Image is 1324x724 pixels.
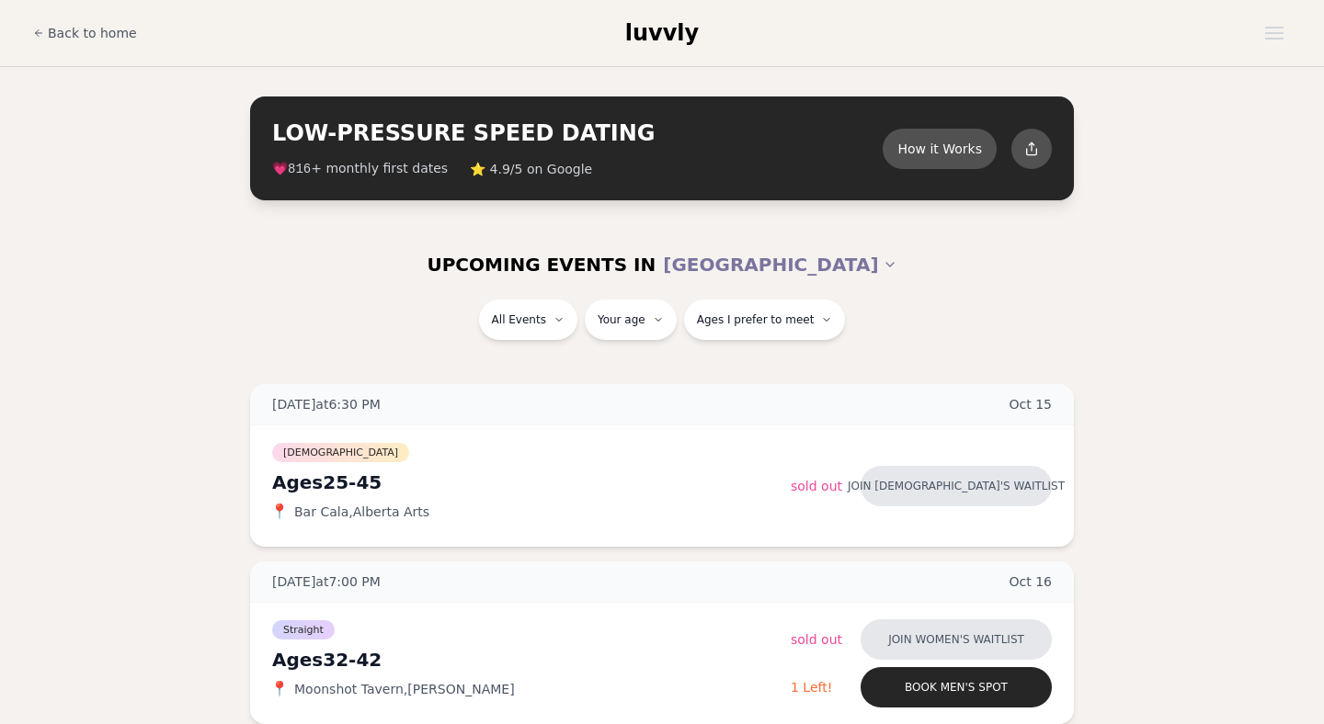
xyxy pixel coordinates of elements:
a: Back to home [33,15,137,51]
span: Sold Out [791,632,842,647]
span: Moonshot Tavern , [PERSON_NAME] [294,680,515,698]
div: Ages 25-45 [272,469,791,495]
h2: LOW-PRESSURE SPEED DATING [272,119,883,148]
span: Oct 15 [1010,395,1053,413]
span: Ages I prefer to meet [697,312,815,327]
span: 💗 + monthly first dates [272,159,448,178]
div: Ages 32-42 [272,647,791,673]
span: 📍 [272,682,287,696]
span: [DATE] at 6:30 PM [272,395,381,413]
span: 1 Left! [791,680,832,695]
button: All Events [479,300,577,340]
span: Back to home [48,24,137,42]
span: UPCOMING EVENTS IN [427,252,656,277]
span: All Events [492,312,546,327]
span: luvvly [625,20,699,46]
span: 📍 [272,504,287,519]
button: Your age [585,300,677,340]
span: Sold Out [791,479,842,493]
span: [DEMOGRAPHIC_DATA] [272,443,409,462]
a: luvvly [625,18,699,48]
button: Join women's waitlist [861,619,1052,660]
button: Open menu [1258,19,1291,47]
span: Bar Cala , Alberta Arts [294,503,429,521]
span: [DATE] at 7:00 PM [272,572,381,591]
span: Oct 16 [1010,572,1053,591]
button: Book men's spot [861,667,1052,707]
button: [GEOGRAPHIC_DATA] [663,244,896,285]
span: Straight [272,620,335,639]
button: How it Works [883,129,997,169]
span: ⭐ 4.9/5 on Google [470,160,592,178]
button: Join [DEMOGRAPHIC_DATA]'s waitlist [861,466,1052,506]
button: Ages I prefer to meet [684,300,846,340]
span: Your age [598,312,645,327]
span: 816 [288,162,311,176]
